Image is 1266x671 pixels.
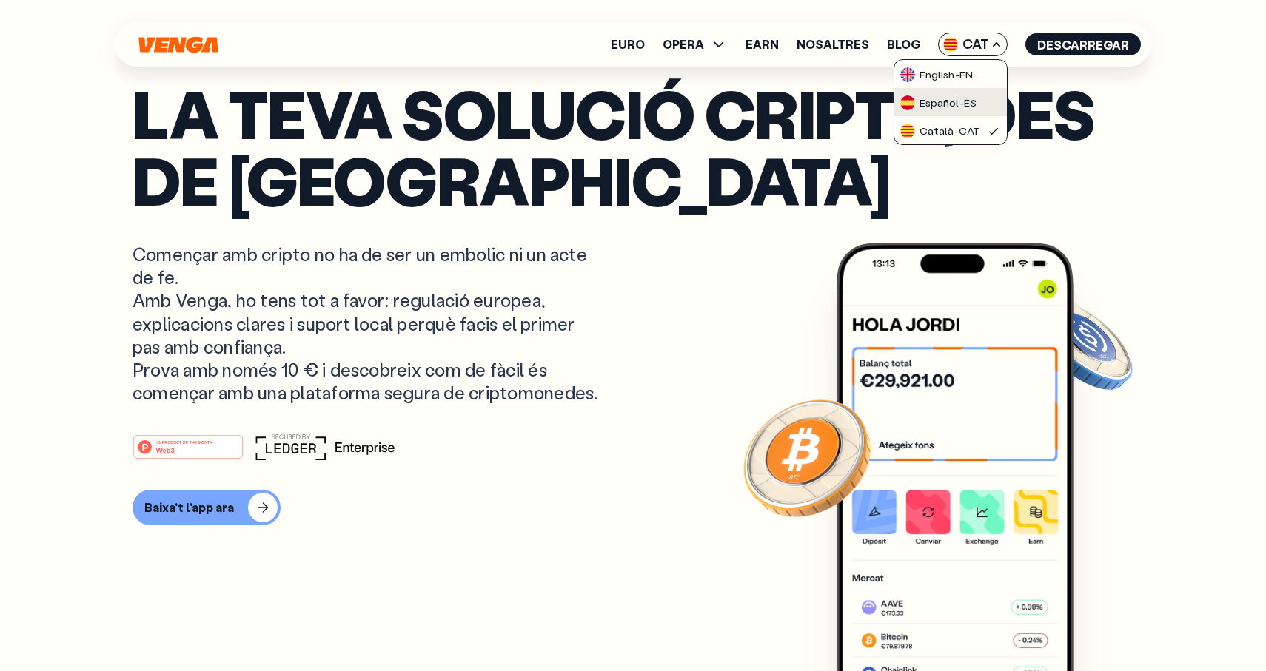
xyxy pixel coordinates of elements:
[133,490,1133,525] a: Baixa't l'app ara
[938,33,1008,56] span: CAT
[663,38,704,50] span: OPERA
[900,67,973,82] div: English - EN
[133,490,281,525] button: Baixa't l'app ara
[1025,33,1141,55] button: Descarregar
[740,391,874,524] img: Bitcoin
[900,124,980,138] div: Català - CAT
[611,38,645,50] a: Euro
[900,124,915,138] img: flag-cat
[133,443,244,462] a: #1 PRODUCT OF THE MONTHWeb3
[894,116,1007,144] a: flag-catCatalà-CAT
[894,60,1007,88] a: flag-ukEnglish-EN
[894,88,1007,116] a: flag-esEspañol-ES
[156,440,212,445] tspan: #1 PRODUCT OF THE MONTH
[137,36,220,53] svg: Inici
[663,36,728,53] span: OPERA
[887,38,920,50] a: Blog
[943,37,958,52] img: flag-cat
[1029,291,1136,397] img: USDC coin
[144,500,234,515] div: Baixa't l'app ara
[797,38,869,50] a: Nosaltres
[900,67,915,82] img: flag-uk
[746,38,779,50] a: Earn
[900,95,915,110] img: flag-es
[133,80,1133,213] p: La teva solució cripto, des de [GEOGRAPHIC_DATA]
[133,243,600,404] p: Començar amb cripto no ha de ser un embolic ni un acte de fe. Amb Venga, ho tens tot a favor: reg...
[900,95,977,110] div: Español - ES
[156,446,175,454] tspan: Web3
